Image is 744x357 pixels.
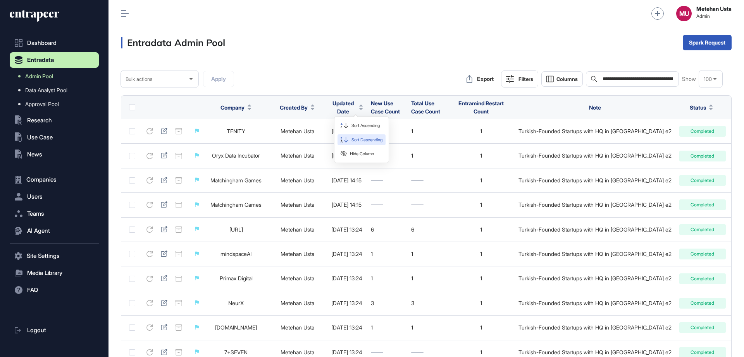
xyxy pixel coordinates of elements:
a: 7+SEVEN [224,349,248,355]
div: 1 [451,300,511,306]
button: Updated Date [330,99,363,115]
div: [DATE] 13:24 [330,300,363,306]
span: Sort Ascending [351,122,380,129]
span: Status [690,103,706,112]
button: Filters [501,70,538,88]
div: Turkish-Founded Startups with HQ in [GEOGRAPHIC_DATA] e2 [518,128,672,134]
button: FAQ [10,282,99,298]
a: Matchingham Games [210,177,262,184]
div: Turkish-Founded Startups with HQ in [GEOGRAPHIC_DATA] e2 [518,349,672,355]
strong: Metehan Usta [696,6,732,12]
a: Dashboard [10,35,99,51]
a: Oryx Data Incubator [212,152,260,159]
button: Columns [541,71,583,87]
button: Media Library [10,265,99,281]
div: Completed [679,249,726,259]
a: mindspaceAI [220,251,251,257]
div: 1 [371,275,403,281]
div: Completed [679,199,726,210]
button: News [10,147,99,162]
button: AI Agent [10,223,99,239]
a: Metehan Usta [281,251,314,257]
div: Turkish-Founded Startups with HQ in [GEOGRAPHIC_DATA] e2 [518,153,672,159]
span: Data Analyst Pool [25,87,67,93]
a: TENITY [227,128,245,134]
div: Completed [679,273,726,284]
div: Completed [679,126,726,137]
div: Completed [679,175,726,186]
div: [DATE] 14:15 [330,202,363,208]
span: 100 [704,76,712,82]
div: 1 [411,275,444,281]
div: [DATE] 14:15 [330,153,363,159]
a: NeurX [228,300,244,306]
span: Columns [556,76,578,82]
h3: Entradata Admin Pool [121,37,225,48]
div: Turkish-Founded Startups with HQ in [GEOGRAPHIC_DATA] e2 [518,324,672,331]
div: 1 [411,128,444,134]
div: Turkish-Founded Startups with HQ in [GEOGRAPHIC_DATA] e2 [518,300,672,306]
a: Matchingham Games [210,201,262,208]
div: 1 [451,227,511,233]
span: Companies [26,177,57,183]
a: Metehan Usta [281,275,314,281]
span: Teams [27,211,44,217]
button: Company [220,103,251,112]
span: Use Case [27,134,53,141]
button: Use Case [10,130,99,145]
div: Turkish-Founded Startups with HQ in [GEOGRAPHIC_DATA] e2 [518,177,672,184]
span: Company [220,103,245,112]
span: News [27,151,42,158]
div: Turkish-Founded Startups with HQ in [GEOGRAPHIC_DATA] e2 [518,227,672,233]
span: Show [682,76,696,82]
div: [DATE] 13:24 [330,251,363,257]
div: 1 [451,251,511,257]
div: [DATE] 13:24 [330,227,363,233]
a: Metehan Usta [281,349,314,355]
div: Completed [679,322,726,333]
div: 1 [371,324,403,331]
a: Approval Pool [14,97,99,111]
div: 1 [451,349,511,355]
div: 1 [451,324,511,331]
div: Completed [679,224,726,235]
div: [DATE] 14:15 [330,128,363,134]
span: Admin Pool [25,73,53,79]
div: Completed [679,298,726,309]
div: Filters [518,76,533,82]
span: Note [589,104,601,111]
button: Status [690,103,713,112]
a: Metehan Usta [281,128,314,134]
span: Updated Date [330,99,356,115]
span: Users [27,194,43,200]
div: Turkish-Founded Startups with HQ in [GEOGRAPHIC_DATA] e2 [518,202,672,208]
span: New Use Case Count [371,100,400,115]
span: Hide Column [350,151,374,157]
button: Created By [280,103,315,112]
div: 1 [451,128,511,134]
div: Turkish-Founded Startups with HQ in [GEOGRAPHIC_DATA] e2 [518,275,672,281]
span: Logout [27,327,46,333]
span: Sort Descending [351,137,382,143]
div: 1 [451,177,511,184]
div: 1 [371,251,403,257]
span: AI Agent [27,228,50,234]
div: MU [676,6,692,21]
div: [DATE] 13:24 [330,324,363,331]
button: Spark Request [683,35,732,50]
div: Turkish-Founded Startups with HQ in [GEOGRAPHIC_DATA] e2 [518,251,672,257]
a: Metehan Usta [281,226,314,233]
a: Primax Digital [220,275,253,281]
a: Metehan Usta [281,324,314,331]
div: 3 [411,300,444,306]
span: Total Use Case Count [411,100,440,115]
span: Media Library [27,270,62,276]
div: 1 [451,275,511,281]
span: Site Settings [27,253,60,259]
span: Admin [696,14,732,19]
button: Export [462,71,498,87]
a: [URL] [229,226,243,233]
button: Research [10,113,99,128]
a: Logout [10,323,99,338]
span: Research [27,117,52,124]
